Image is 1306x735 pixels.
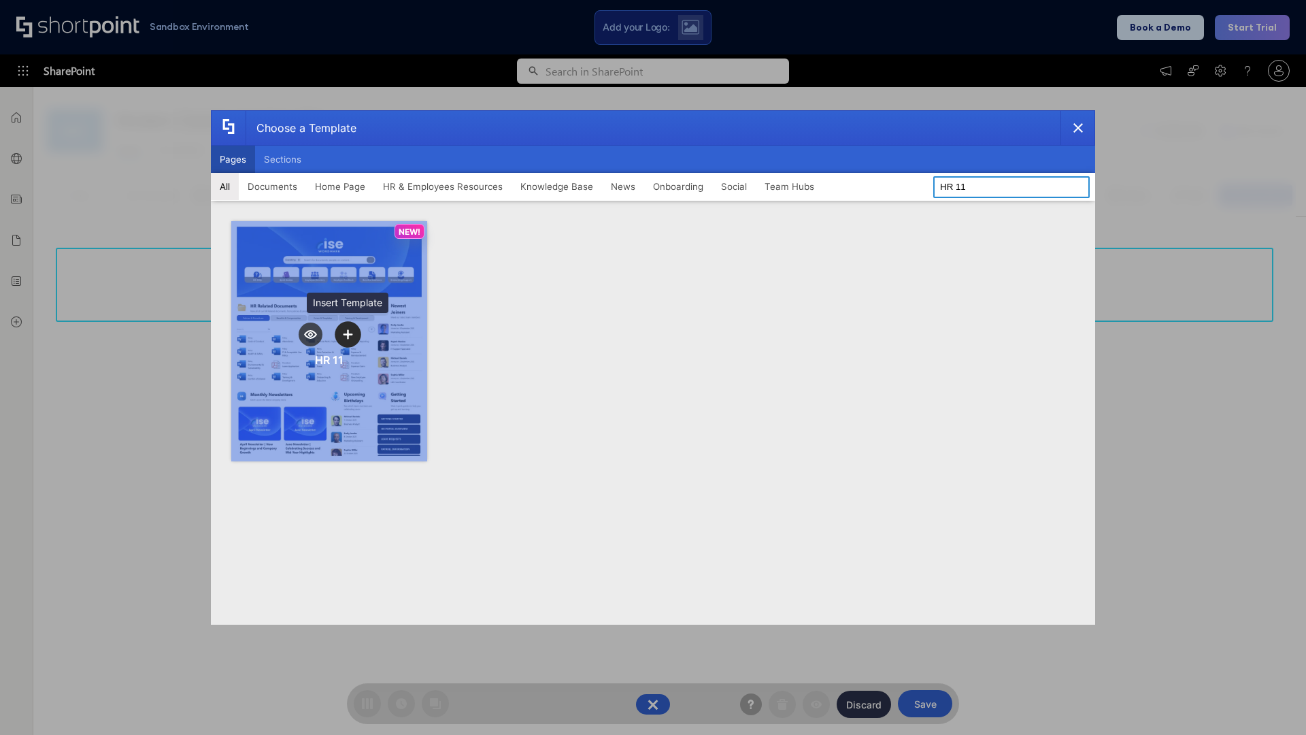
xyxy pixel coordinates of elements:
[712,173,756,200] button: Social
[399,227,420,237] p: NEW!
[933,176,1090,198] input: Search
[211,146,255,173] button: Pages
[602,173,644,200] button: News
[756,173,823,200] button: Team Hubs
[644,173,712,200] button: Onboarding
[1238,670,1306,735] iframe: Chat Widget
[374,173,512,200] button: HR & Employees Resources
[315,353,344,367] div: HR 11
[239,173,306,200] button: Documents
[512,173,602,200] button: Knowledge Base
[306,173,374,200] button: Home Page
[211,173,239,200] button: All
[246,111,356,145] div: Choose a Template
[211,110,1095,625] div: template selector
[255,146,310,173] button: Sections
